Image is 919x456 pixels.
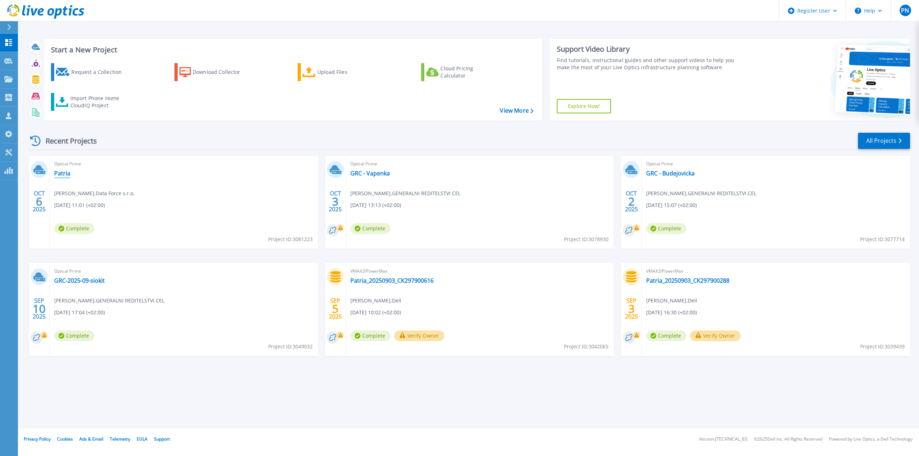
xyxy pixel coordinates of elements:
[54,330,94,341] span: Complete
[32,188,46,215] div: OCT 2025
[628,306,635,312] span: 3
[193,65,250,79] div: Download Collector
[54,223,94,234] span: Complete
[328,188,342,215] div: OCT 2025
[28,132,107,150] div: Recent Projects
[646,170,695,177] a: GRC - Budejovicka
[625,296,638,322] div: SEP 2025
[54,267,314,275] span: Optical Prime
[858,133,910,149] a: All Projects
[174,63,255,81] a: Download Collector
[154,436,170,442] a: Support
[646,330,686,341] span: Complete
[646,201,697,209] span: [DATE] 15:07 (+02:00)
[54,277,105,284] a: GRC-2025-09-siokit
[350,223,391,234] span: Complete
[298,63,378,81] a: Upload Files
[350,201,401,209] span: [DATE] 13:13 (+02:00)
[646,267,906,275] span: VMAX3/PowerMax
[32,296,46,322] div: SEP 2025
[628,198,635,205] span: 2
[564,343,608,351] span: Project ID: 3042065
[110,436,130,442] a: Telemetry
[646,189,756,197] span: [PERSON_NAME] , GENERALNI REDITELSTVI CEL
[51,46,533,54] h3: Start a New Project
[54,201,105,209] span: [DATE] 11:01 (+02:00)
[350,277,434,284] a: Patria_20250903_CK297900616
[350,309,401,316] span: [DATE] 10:02 (+02:00)
[268,235,313,243] span: Project ID: 3081223
[33,306,46,312] span: 10
[54,170,70,177] a: Patria
[54,297,164,305] span: [PERSON_NAME] , GENERALNI REDITELSTVI CEL
[699,437,747,442] li: Version: [TECHNICAL_ID]
[440,65,498,79] div: Cloud Pricing Calculator
[690,330,741,341] button: Verify Owner
[901,8,909,13] span: PN
[350,267,610,275] span: VMAX3/PowerMax
[829,437,913,442] li: Powered by Live Optics, a Dell Technology
[860,343,905,351] span: Project ID: 3039439
[54,309,105,316] span: [DATE] 17:04 (+02:00)
[646,309,697,316] span: [DATE] 16:30 (+02:00)
[328,296,342,322] div: SEP 2025
[79,436,103,442] a: Ads & Email
[57,436,73,442] a: Cookies
[350,297,401,305] span: [PERSON_NAME] , Dell
[350,160,610,168] span: Optical Prime
[394,330,445,341] button: Verify Owner
[860,235,905,243] span: Project ID: 3077714
[51,63,131,81] a: Request a Collection
[54,160,314,168] span: Optical Prime
[646,160,906,168] span: Optical Prime
[557,57,743,71] div: Find tutorials, instructional guides and other support videos to help you make the most of your L...
[24,436,51,442] a: Privacy Policy
[71,65,129,79] div: Request a Collection
[350,330,391,341] span: Complete
[754,437,822,442] li: © 2025 Dell Inc. All Rights Reserved
[350,189,461,197] span: [PERSON_NAME] , GENERALNI REDITELSTVI CEL
[646,223,686,234] span: Complete
[557,44,743,54] div: Support Video Library
[137,436,148,442] a: EULA
[268,343,313,351] span: Project ID: 3049032
[557,99,611,113] a: Explore Now!
[332,198,339,205] span: 3
[421,63,501,81] a: Cloud Pricing Calculator
[317,65,375,79] div: Upload Files
[350,170,390,177] a: GRC - Vapenka
[646,297,697,305] span: [PERSON_NAME] , Dell
[500,107,533,114] a: View More
[70,95,126,109] div: Import Phone Home CloudIQ Project
[646,277,729,284] a: Patria_20250903_CK297900288
[564,235,608,243] span: Project ID: 3078930
[36,198,42,205] span: 6
[625,188,638,215] div: OCT 2025
[54,189,135,197] span: [PERSON_NAME] , Data Force s.r.o.
[332,306,339,312] span: 5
